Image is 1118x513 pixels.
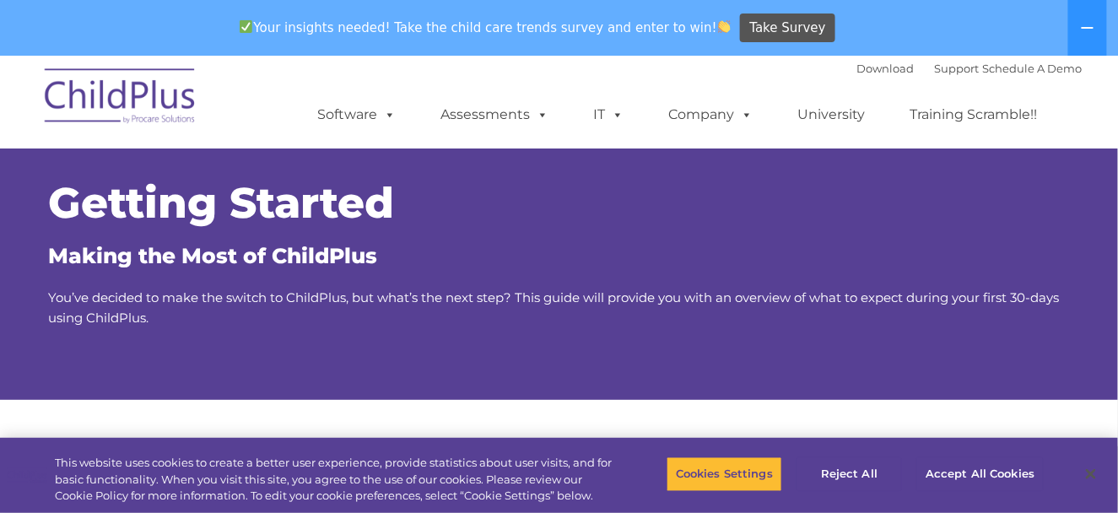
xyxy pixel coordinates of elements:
[49,243,378,268] span: Making the Most of ChildPlus
[935,62,980,75] a: Support
[424,98,566,132] a: Assessments
[49,289,1060,326] span: You’ve decided to make the switch to ChildPlus, but what’s the next step? This guide will provide...
[652,98,770,132] a: Company
[797,456,902,492] button: Reject All
[55,455,615,505] div: This website uses cookies to create a better user experience, provide statistics about user visit...
[49,177,395,229] span: Getting Started
[781,98,883,132] a: University
[667,456,782,492] button: Cookies Settings
[718,20,731,33] img: 👏
[233,11,738,44] span: Your insights needed! Take the child care trends survey and enter to win!
[857,62,1083,75] font: |
[894,98,1055,132] a: Training Scramble!!
[916,456,1044,492] button: Accept All Cookies
[740,13,835,43] a: Take Survey
[301,98,413,132] a: Software
[750,13,826,43] span: Take Survey
[983,62,1083,75] a: Schedule A Demo
[1072,456,1110,493] button: Close
[577,98,641,132] a: IT
[857,62,915,75] a: Download
[36,57,205,141] img: ChildPlus by Procare Solutions
[240,20,252,33] img: ✅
